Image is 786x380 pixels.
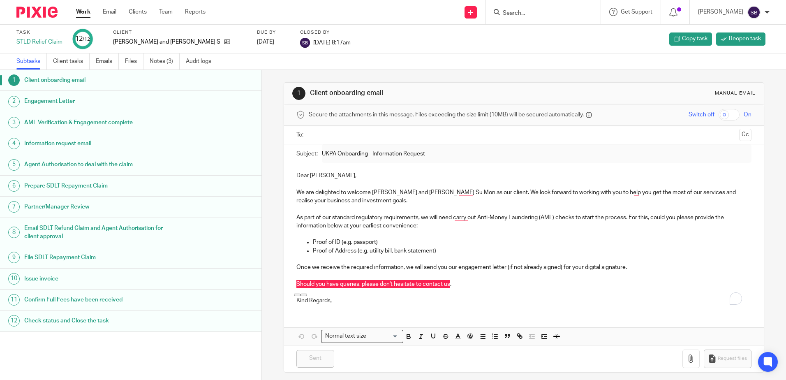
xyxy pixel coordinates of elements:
div: 7 [8,201,20,213]
h1: AML Verification & Engagement complete [24,116,177,129]
a: Client tasks [53,53,90,70]
span: Get Support [621,9,652,15]
button: Cc [739,129,751,141]
span: Switch off [689,111,714,119]
div: 4 [8,138,20,149]
p: We are delighted to welcome [PERSON_NAME] and [PERSON_NAME] Su Mon as our client. We look forward... [296,188,751,205]
div: 12 [8,315,20,327]
p: As part of our standard regulatory requirements, we will need carry out Anti-Money Laundering (AM... [296,213,751,230]
p: Should you have queries, please don't hesitate to contact us. [296,280,751,288]
p: Proof of ID (e.g. passport) [313,238,751,246]
a: Subtasks [16,53,47,70]
span: Normal text size [323,332,368,341]
p: Kind Regards, [296,297,751,305]
span: Copy task [682,35,707,43]
div: Manual email [715,90,756,97]
a: Reopen task [716,32,765,46]
img: svg%3E [300,38,310,48]
h1: Confirm Full Fees have been received [24,294,177,306]
div: 1 [292,87,305,100]
a: Email [103,8,116,16]
h1: Client onboarding email [24,74,177,86]
span: Secure the attachments in this message. Files exceeding the size limit (10MB) will be secured aut... [309,111,584,119]
input: Search [502,10,576,17]
a: Copy task [669,32,712,46]
div: 3 [8,117,20,128]
div: Search for option [321,330,403,343]
span: Request files [718,355,747,362]
label: Due by [257,29,290,36]
div: To enrich screen reader interactions, please activate Accessibility in Grammarly extension settings [284,163,763,311]
input: Search for option [369,332,398,341]
p: Once we receive the required information, we will send you our engagement letter (if not already ... [296,263,751,271]
label: Subject: [296,150,318,158]
button: Request files [704,350,751,368]
h1: Issue invoice [24,273,177,285]
small: /12 [83,37,90,42]
input: Sent [296,350,334,368]
div: [DATE] [257,38,290,46]
span: [DATE] 8:17am [313,39,351,45]
img: Pixie [16,7,58,18]
p: Dear [PERSON_NAME], [296,171,751,180]
h1: Partner/Manager Review [24,201,177,213]
h1: Check status and Close the task [24,315,177,327]
div: 2 [8,96,20,107]
p: [PERSON_NAME] [698,8,743,16]
label: Client [113,29,247,36]
div: 12 [75,34,90,44]
a: Reports [185,8,206,16]
div: 11 [8,294,20,306]
label: Closed by [300,29,351,36]
span: Reopen task [729,35,761,43]
a: Files [125,53,143,70]
h1: Agent Authorisation to deal with the claim [24,158,177,171]
div: 10 [8,273,20,285]
h1: Engagement Letter [24,95,177,107]
h1: Prepare SDLT Repayment Claim [24,180,177,192]
a: Emails [96,53,119,70]
label: Task [16,29,62,36]
a: Team [159,8,173,16]
a: Notes (3) [150,53,180,70]
h1: File SDLT Repayment Claim [24,251,177,264]
p: Proof of Address (e.g. utility bill, bank statement) [313,247,751,255]
a: Work [76,8,90,16]
p: [PERSON_NAME] and [PERSON_NAME] Su Mon [113,38,220,46]
a: Clients [129,8,147,16]
div: 9 [8,252,20,263]
img: svg%3E [747,6,761,19]
h1: Information request email [24,137,177,150]
div: 5 [8,159,20,171]
a: Audit logs [186,53,217,70]
div: 1 [8,74,20,86]
div: 6 [8,180,20,192]
span: On [744,111,751,119]
h1: Email SDLT Refund Claim and Agent Authorisation for client approval [24,222,177,243]
label: To: [296,131,305,139]
div: STLD Relief Claim [16,38,62,46]
h1: Client onboarding email [310,89,541,97]
div: 8 [8,227,20,238]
